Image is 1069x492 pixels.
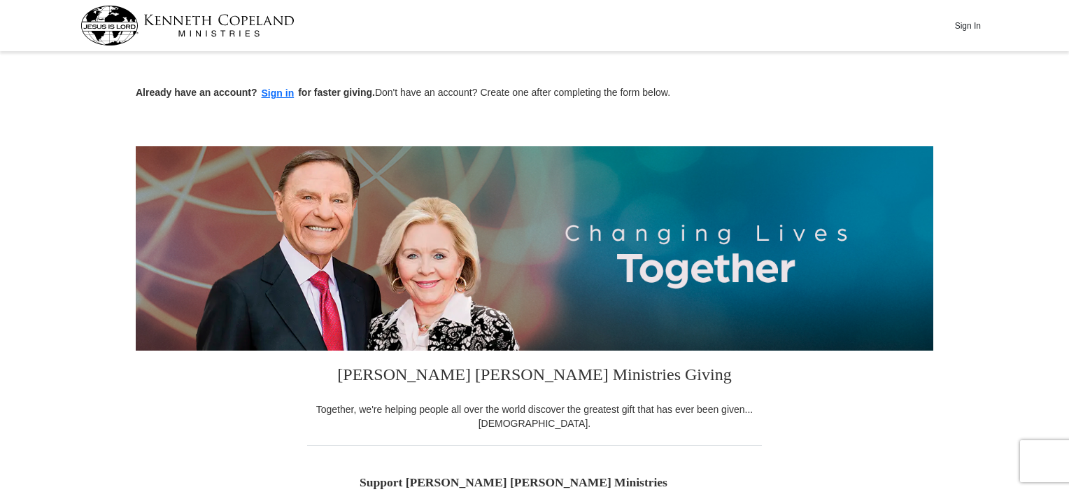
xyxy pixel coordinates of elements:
[307,351,762,402] h3: [PERSON_NAME] [PERSON_NAME] Ministries Giving
[947,15,989,36] button: Sign In
[360,475,709,490] h5: Support [PERSON_NAME] [PERSON_NAME] Ministries
[80,6,295,45] img: kcm-header-logo.svg
[136,85,933,101] p: Don't have an account? Create one after completing the form below.
[257,85,299,101] button: Sign in
[307,402,762,430] div: Together, we're helping people all over the world discover the greatest gift that has ever been g...
[136,87,375,98] strong: Already have an account? for faster giving.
